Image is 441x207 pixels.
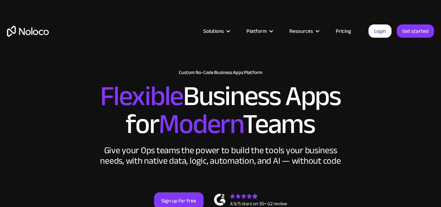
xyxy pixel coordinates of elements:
[246,27,267,36] div: Platform
[368,24,391,38] a: Login
[7,82,434,138] h2: Business Apps for Teams
[195,27,238,36] div: Solutions
[289,27,313,36] div: Resources
[397,24,434,38] a: Get started
[7,70,434,75] h1: Custom No-Code Business Apps Platform
[99,145,343,166] div: Give your Ops teams the power to build the tools your business needs, with native data, logic, au...
[238,27,281,36] div: Platform
[281,27,327,36] div: Resources
[327,27,360,36] a: Pricing
[7,26,49,37] a: home
[203,27,224,36] div: Solutions
[100,70,183,122] span: Flexible
[159,98,243,150] span: Modern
